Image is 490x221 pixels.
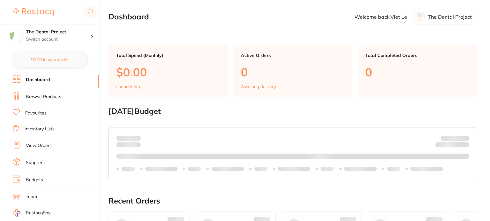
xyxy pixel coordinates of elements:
p: Labels extended [344,166,377,171]
p: Labels [188,166,201,171]
p: Labels [321,166,334,171]
img: Restocq Logo [13,8,54,16]
p: Labels [122,166,135,171]
a: Total Completed Orders0 [358,45,477,97]
p: Total Spend (Monthly) [116,53,220,58]
a: Favourites [25,110,47,116]
img: The Dental Project [10,29,23,42]
p: month [116,141,141,148]
h4: The Dental Project [26,29,91,35]
p: Switch account [26,36,91,43]
p: The Dental Project [428,14,472,20]
p: Welcome back, Viet Le [354,14,407,20]
p: Labels [254,166,268,171]
a: View Orders [26,142,52,149]
p: Labels extended [145,166,178,171]
a: Total Spend (Monthly)$0.00spend inSept [108,45,228,97]
p: Labels extended [411,166,443,171]
h2: Dashboard [108,12,149,21]
p: 0 [241,66,345,79]
p: Spent: [116,135,141,141]
strong: $0.00 [130,135,141,141]
p: Labels extended [212,166,244,171]
h2: [DATE] Budget [108,107,477,116]
a: Suppliers [26,160,45,166]
p: Active Orders [241,53,345,58]
span: RestocqPay [26,210,50,216]
p: Labels [387,166,400,171]
a: Budgets [26,177,43,183]
a: Active Orders0Awaiting delivery [233,45,353,97]
p: Budget: [441,135,469,141]
p: Awaiting delivery [241,84,276,89]
p: spend in Sept [116,84,143,89]
a: RestocqPay [13,209,50,217]
button: $0.00 in your order [13,52,86,67]
a: Dashboard [26,77,50,83]
img: RestocqPay [13,209,20,217]
p: Remaining: [435,141,469,148]
strong: $0.00 [458,143,469,149]
h2: Recent Orders [108,197,477,205]
p: 0 [365,66,470,79]
a: Team [26,194,37,200]
a: Browse Products [26,94,61,100]
p: Labels extended [278,166,310,171]
p: $0.00 [116,66,220,79]
strong: $NaN [457,135,469,141]
a: Inventory Lists [25,126,55,132]
p: Total Completed Orders [365,53,470,58]
a: Restocq Logo [13,5,54,19]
